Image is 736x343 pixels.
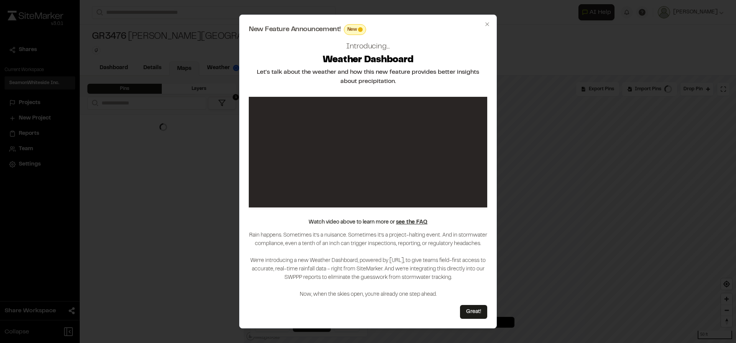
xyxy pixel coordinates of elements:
[344,24,366,35] div: This feature is brand new! Enjoy!
[358,27,363,32] span: This feature is brand new! Enjoy!
[460,305,487,319] button: Great!
[396,220,427,225] a: see the FAQ
[249,231,487,299] p: Rain happens. Sometimes it’s a nuisance. Sometimes it’s a project-halting event. And in stormwate...
[346,41,390,53] h2: Introducing...
[249,68,487,86] h2: Let's talk about the weather and how this new feature provides better insights about precipitation.
[249,26,341,33] span: New Feature Announcement!
[347,26,357,33] span: New
[309,218,427,227] p: Watch video above to learn more or
[323,54,414,66] h2: Weather Dashboard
